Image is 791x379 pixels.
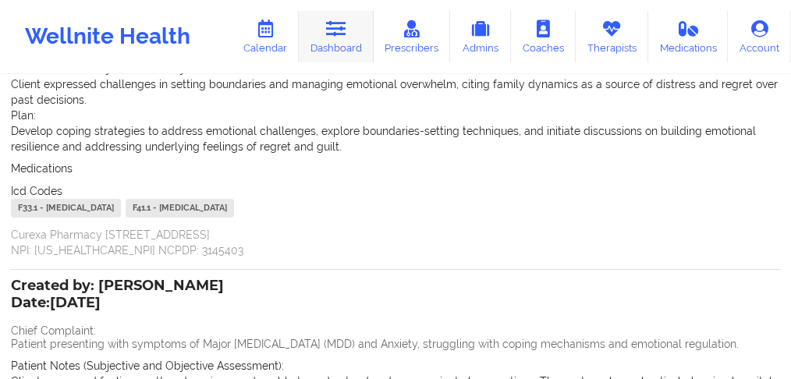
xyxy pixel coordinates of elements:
[11,324,96,337] span: Chief Complaint:
[11,76,780,108] p: Client expressed challenges in setting boundaries and managing emotional overwhelm, citing family...
[11,293,224,313] p: Date: [DATE]
[11,185,62,197] span: Icd Codes
[11,278,224,313] div: Created by: [PERSON_NAME]
[11,336,780,352] p: Patient presenting with symptoms of Major [MEDICAL_DATA] (MDD) and Anxiety, struggling with copin...
[11,123,780,154] p: Develop coping strategies to address emotional challenges, explore boundaries-setting techniques,...
[11,227,780,258] p: Curexa Pharmacy [STREET_ADDRESS] NPI: [US_HEALTHCARE_NPI] NCPDP: 3145403
[728,11,791,62] a: Account
[11,162,73,175] span: Medications
[648,11,729,62] a: Medications
[11,199,121,218] div: F33.1 - [MEDICAL_DATA]
[374,11,451,62] a: Prescribers
[11,109,36,122] span: Plan:
[11,360,284,372] span: Patient Notes (Subjective and Objective Assessment):
[126,199,234,218] div: F41.1 - [MEDICAL_DATA]
[576,11,648,62] a: Therapists
[232,11,299,62] a: Calendar
[450,11,511,62] a: Admins
[511,11,576,62] a: Coaches
[299,11,374,62] a: Dashboard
